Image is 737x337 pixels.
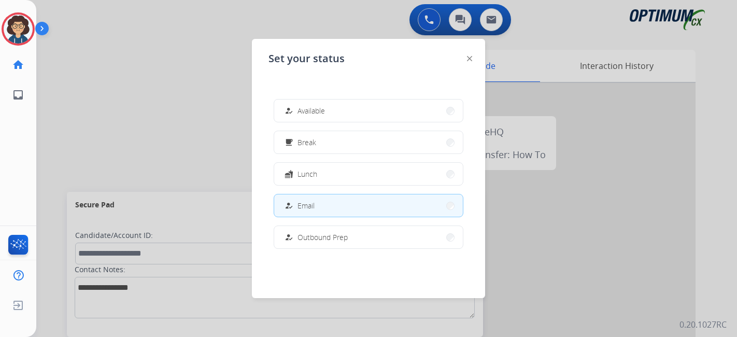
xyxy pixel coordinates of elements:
mat-icon: inbox [12,89,24,101]
button: Break [274,131,463,153]
span: Available [297,105,325,116]
button: Available [274,100,463,122]
mat-icon: free_breakfast [285,138,293,147]
img: avatar [4,15,33,44]
button: Outbound Prep [274,226,463,248]
span: Lunch [297,168,317,179]
mat-icon: how_to_reg [285,201,293,210]
span: Set your status [268,51,345,66]
p: 0.20.1027RC [679,318,727,331]
img: close-button [467,56,472,61]
button: Email [274,194,463,217]
mat-icon: how_to_reg [285,233,293,242]
span: Outbound Prep [297,232,348,243]
mat-icon: home [12,59,24,71]
mat-icon: how_to_reg [285,106,293,115]
mat-icon: fastfood [285,170,293,178]
span: Email [297,200,315,211]
button: Lunch [274,163,463,185]
span: Break [297,137,316,148]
